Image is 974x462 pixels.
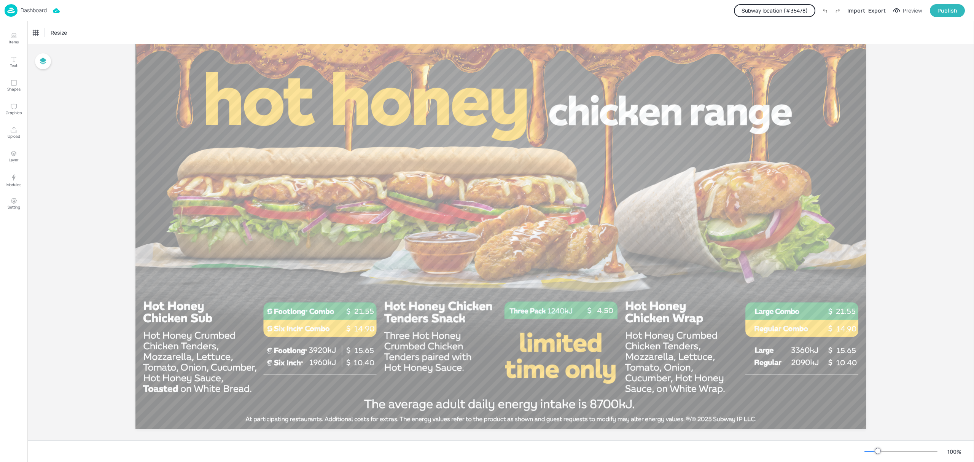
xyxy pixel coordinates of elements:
button: Preview [889,5,927,16]
label: Redo (Ctrl + Y) [831,4,844,17]
span: 4.50 [597,306,613,315]
div: Preview [903,6,922,15]
p: 14.90 [349,323,380,335]
div: 100 % [945,448,963,456]
div: Export [868,6,886,14]
p: 21.55 [349,306,379,317]
img: logo-86c26b7e.jpg [5,4,18,17]
p: Dashboard [21,8,47,13]
p: 21.55 [830,306,861,317]
div: Publish [937,6,957,15]
div: Import [847,6,865,14]
span: 10.40 [836,358,857,367]
button: Publish [930,4,965,17]
span: Resize [49,29,68,37]
button: Subway location (#35478) [734,4,815,17]
span: 10.40 [353,358,374,367]
label: Undo (Ctrl + Z) [818,4,831,17]
p: 14.90 [831,323,862,334]
span: 15.65 [354,346,374,355]
span: 15.65 [836,346,856,355]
